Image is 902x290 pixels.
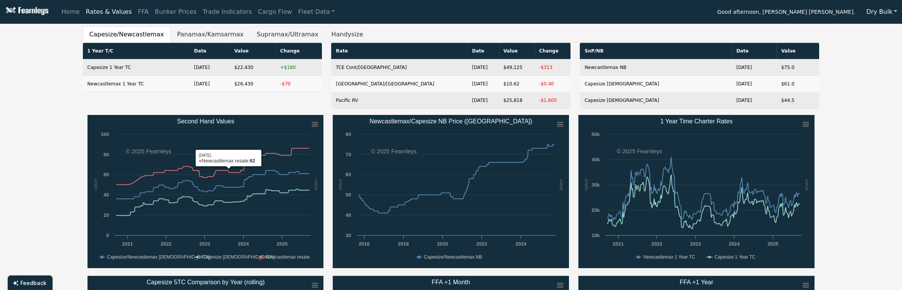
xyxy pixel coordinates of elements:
text: 2022 [477,241,487,247]
th: Rate [331,43,467,59]
text: Capesize/Newcastlemax [DEMOGRAPHIC_DATA] [107,254,210,260]
a: Rates & Values [83,4,135,20]
td: TCE Cont/[GEOGRAPHIC_DATA] [331,59,467,76]
text: 2024 [238,241,249,247]
th: Value [230,43,276,59]
img: Fearnleys Logo [4,7,48,16]
td: $25,818 [499,92,534,109]
text: value [337,179,343,191]
th: Date [732,43,777,59]
text: 20 [103,212,109,218]
text: 2020 [437,241,448,247]
th: Date [190,43,230,59]
button: Handysize [325,26,370,43]
a: Fleet Data [295,4,338,20]
text: 80 [103,152,109,157]
a: Bunker Prices [152,4,200,20]
a: FFA [135,4,152,20]
text: Capesize [DEMOGRAPHIC_DATA] [202,254,274,260]
text: 40k [592,157,600,162]
td: Capesize [DEMOGRAPHIC_DATA] [580,92,731,109]
button: Dry Bulk [861,5,902,19]
text: 10k [592,233,600,238]
text: Newcastlemax 1 Year TC [643,254,695,260]
text: 2018 [398,241,409,247]
svg: Second Hand Values [87,115,324,268]
text: 100 [101,131,109,137]
text: 2016 [359,241,369,247]
text: 60 [346,172,351,177]
text: © 2025 Fearnleys [371,148,417,154]
th: Value [499,43,534,59]
text: value [583,179,589,191]
td: [DATE] [190,59,230,76]
text: value [313,179,319,191]
td: Capesize [DEMOGRAPHIC_DATA] [580,76,731,92]
text: value [559,179,564,191]
text: Capesize/Newcastlemax NB [424,254,482,260]
td: -$70 [275,76,322,92]
text: 40 [103,192,109,198]
text: 30k [592,182,600,188]
text: 80 [346,131,351,137]
text: 30 [346,233,351,238]
a: Trade Indicators [200,4,255,20]
text: 2024 [729,241,740,247]
th: Change [275,43,322,59]
th: Change [534,43,571,59]
td: [DATE] [732,59,777,76]
text: FFA +1 Month [432,279,470,285]
text: Newcastlemax/Capesize NB Price ([GEOGRAPHIC_DATA]) [369,118,532,125]
td: $75.0 [777,59,820,76]
text: value [804,179,810,191]
text: 2022 [651,241,662,247]
a: Home [58,4,82,20]
span: Good afternoon, [PERSON_NAME] [PERSON_NAME]. [717,6,855,19]
text: Second Hand Values [177,118,234,125]
text: 50 [346,192,351,198]
td: Pacific RV [331,92,467,109]
th: SnP/NB [580,43,731,59]
button: Capesize/Newcastlemax [83,26,171,43]
td: [DATE] [732,76,777,92]
text: 2022 [160,241,171,247]
td: Newcastlemax 1 Year TC [83,76,190,92]
text: © 2025 Fearnleys [126,148,171,154]
td: Capesize 1 Year TC [83,59,190,76]
text: 2021 [122,241,132,247]
button: Panamax/Kamsarmax [170,26,250,43]
text: Newcastlemax resale [265,254,309,260]
a: Cargo Flow [255,4,295,20]
th: 1 Year T/C [83,43,190,59]
td: -$0.40 [534,76,571,92]
td: [DATE] [467,76,499,92]
text: 1 Year Time Charter Rates [660,118,733,125]
text: FFA +1 Year [680,279,714,285]
text: 0 [106,233,109,238]
td: $10.62 [499,76,534,92]
td: -$313 [534,59,571,76]
th: Value [777,43,820,59]
text: © 2025 Fearnleys [617,148,662,154]
td: [DATE] [467,92,499,109]
svg: 1 Year Time Charter Rates [578,115,815,268]
svg: Newcastlemax/Capesize NB Price (China) [333,115,569,268]
text: 40 [346,212,351,218]
td: [GEOGRAPHIC_DATA]/[GEOGRAPHIC_DATA] [331,76,467,92]
td: +$180 [275,59,322,76]
text: 2024 [516,241,527,247]
td: [DATE] [467,59,499,76]
button: Supramax/Ultramax [250,26,325,43]
text: 2023 [690,241,701,247]
td: $49,125 [499,59,534,76]
text: 60 [103,172,109,177]
text: 2025 [277,241,287,247]
td: $44.5 [777,92,820,109]
text: Capesize 1 Year TC [714,254,755,260]
text: 70 [346,152,351,157]
td: $22,430 [230,59,276,76]
text: 50k [592,131,600,137]
td: $61.0 [777,76,820,92]
td: $26,430 [230,76,276,92]
text: 2021 [613,241,623,247]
